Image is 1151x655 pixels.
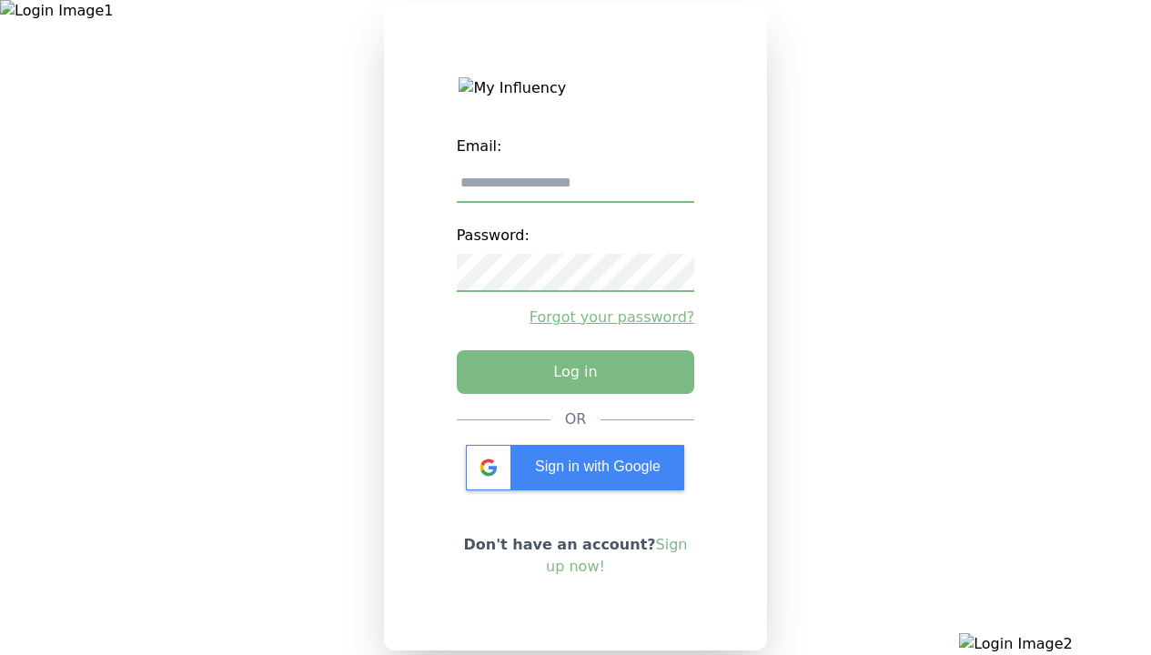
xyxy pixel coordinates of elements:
[457,128,695,165] label: Email:
[959,633,1151,655] img: Login Image2
[457,534,695,578] p: Don't have an account?
[459,77,692,99] img: My Influency
[457,350,695,394] button: Log in
[466,445,684,490] div: Sign in with Google
[535,458,661,474] span: Sign in with Google
[457,217,695,254] label: Password:
[565,408,587,430] div: OR
[457,307,695,328] a: Forgot your password?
